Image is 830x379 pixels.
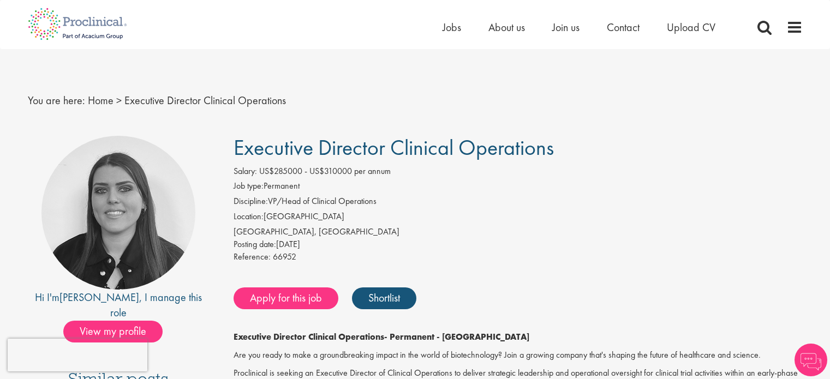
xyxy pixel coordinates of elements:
[116,93,122,107] span: >
[28,93,85,107] span: You are here:
[552,20,580,34] a: Join us
[88,93,114,107] a: breadcrumb link
[28,290,210,321] div: Hi I'm , I manage this role
[488,20,525,34] a: About us
[8,339,147,371] iframe: reCAPTCHA
[443,20,461,34] a: Jobs
[234,195,268,208] label: Discipline:
[234,134,554,161] span: Executive Director Clinical Operations
[234,226,803,238] div: [GEOGRAPHIC_DATA], [GEOGRAPHIC_DATA]
[234,210,264,223] label: Location:
[41,136,195,290] img: imeage of recruiter Ciara Noble
[384,331,529,342] strong: - Permanent - [GEOGRAPHIC_DATA]
[234,195,803,210] li: VP/Head of Clinical Operations
[273,251,296,262] span: 66952
[234,287,338,309] a: Apply for this job
[352,287,416,309] a: Shortlist
[234,349,803,362] p: Are you ready to make a groundbreaking impact in the world of biotechnology? Join a growing compa...
[259,165,391,177] span: US$285000 - US$310000 per annum
[124,93,286,107] span: Executive Director Clinical Operations
[63,323,174,337] a: View my profile
[234,165,257,178] label: Salary:
[63,321,163,342] span: View my profile
[667,20,715,34] a: Upload CV
[59,290,139,304] a: [PERSON_NAME]
[607,20,640,34] a: Contact
[795,344,827,376] img: Chatbot
[234,180,264,192] label: Job type:
[234,251,271,263] label: Reference:
[234,238,276,250] span: Posting date:
[234,238,803,251] div: [DATE]
[234,331,384,342] strong: Executive Director Clinical Operations
[234,180,803,195] li: Permanent
[234,210,803,226] li: [GEOGRAPHIC_DATA]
